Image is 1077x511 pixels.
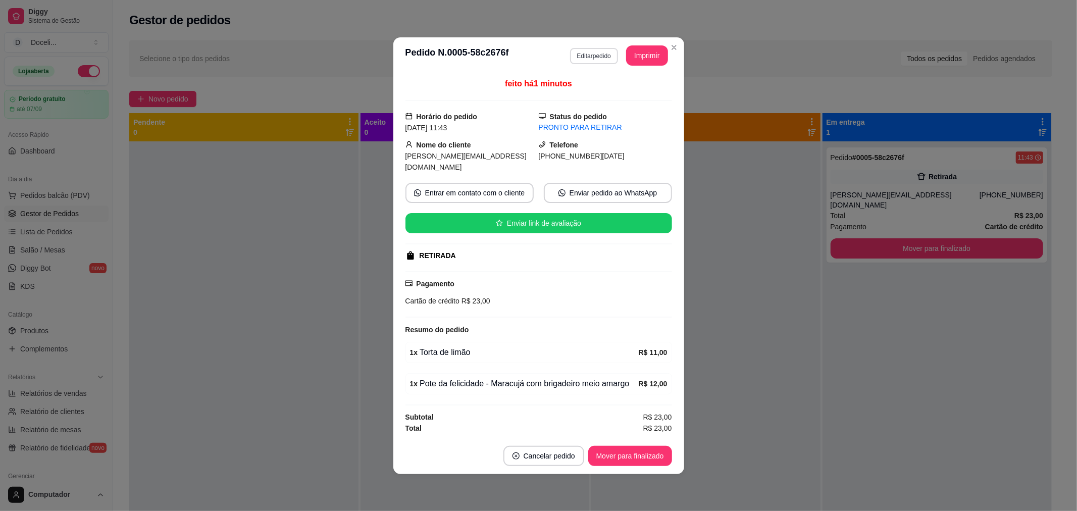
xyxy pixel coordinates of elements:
span: feito há 1 minutos [505,79,572,88]
strong: Pagamento [417,280,454,288]
span: R$ 23,00 [459,297,490,305]
div: PRONTO PARA RETIRAR [539,122,672,133]
button: whats-appEnviar pedido ao WhatsApp [544,183,672,203]
strong: Resumo do pedido [405,326,469,334]
strong: Telefone [550,141,579,149]
span: [PHONE_NUMBER][DATE] [539,152,625,160]
span: desktop [539,113,546,120]
span: Cartão de crédito [405,297,459,305]
span: phone [539,141,546,148]
span: star [496,220,503,227]
button: Close [666,39,682,56]
button: close-circleCancelar pedido [503,446,584,466]
button: starEnviar link de avaliação [405,213,672,233]
strong: Status do pedido [550,113,607,121]
button: Imprimir [626,45,668,66]
div: Torta de limão [410,346,639,359]
h3: Pedido N. 0005-58c2676f [405,45,509,66]
span: R$ 23,00 [643,423,672,434]
strong: Horário do pedido [417,113,478,121]
span: [DATE] 11:43 [405,124,447,132]
span: R$ 23,00 [643,412,672,423]
button: whats-appEntrar em contato com o cliente [405,183,534,203]
button: Editarpedido [570,48,618,64]
div: RETIRADA [420,250,456,261]
span: [PERSON_NAME][EMAIL_ADDRESS][DOMAIN_NAME] [405,152,527,171]
span: whats-app [414,189,421,196]
strong: Nome do cliente [417,141,471,149]
strong: Subtotal [405,413,434,421]
span: whats-app [558,189,566,196]
span: credit-card [405,280,413,287]
span: user [405,141,413,148]
strong: R$ 11,00 [639,348,668,356]
div: Pote da felicidade - Maracujá com brigadeiro meio amargo [410,378,639,390]
strong: R$ 12,00 [639,380,668,388]
strong: Total [405,424,422,432]
span: calendar [405,113,413,120]
strong: 1 x [410,380,418,388]
strong: 1 x [410,348,418,356]
span: close-circle [512,452,520,459]
button: Mover para finalizado [588,446,672,466]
